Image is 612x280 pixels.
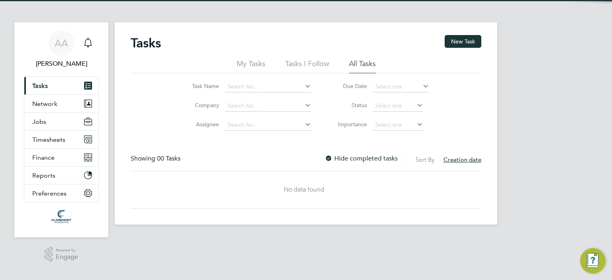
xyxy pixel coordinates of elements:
span: Creation date [443,156,481,163]
nav: Main navigation [14,22,108,237]
a: Tasks [24,77,98,94]
a: Go to home page [24,210,99,223]
span: Network [32,100,57,108]
button: New Task [445,35,481,48]
button: Timesheets [24,131,98,148]
label: Status [331,102,367,109]
button: Jobs [24,113,98,130]
button: Reports [24,166,98,184]
label: Importance [331,121,367,128]
input: Select one [373,81,429,92]
span: Powered by [56,247,78,254]
input: Select one [373,119,423,131]
label: Company [183,102,219,109]
li: Tasks I Follow [285,59,329,73]
span: 00 Tasks [157,155,180,163]
div: No data found [131,186,477,194]
h2: Tasks [131,35,161,51]
div: Showing [131,155,182,163]
li: My Tasks [237,59,265,73]
span: Finance [32,154,55,161]
button: Engage Resource Center [580,248,606,274]
span: AA [55,38,68,48]
span: Engage [56,254,78,260]
button: Finance [24,149,98,166]
span: Jobs [32,118,46,125]
label: Hide completed tasks [325,155,398,163]
input: Search for... [225,100,311,112]
button: Preferences [24,184,98,202]
span: Reports [32,172,55,179]
img: claremontconsulting1-logo-retina.png [51,210,71,223]
span: Afzal Ahmed [24,59,99,69]
span: Timesheets [32,136,65,143]
input: Search for... [225,81,311,92]
span: Tasks [32,82,48,90]
label: Sort By [416,156,434,163]
button: Network [24,95,98,112]
a: AA[PERSON_NAME] [24,30,99,69]
label: Assignee [183,121,219,128]
label: Due Date [331,82,367,90]
label: Task Name [183,82,219,90]
a: Powered byEngage [45,247,78,262]
span: Preferences [32,190,67,197]
input: Search for... [225,119,311,131]
li: All Tasks [349,59,376,73]
input: Select one [373,100,423,112]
